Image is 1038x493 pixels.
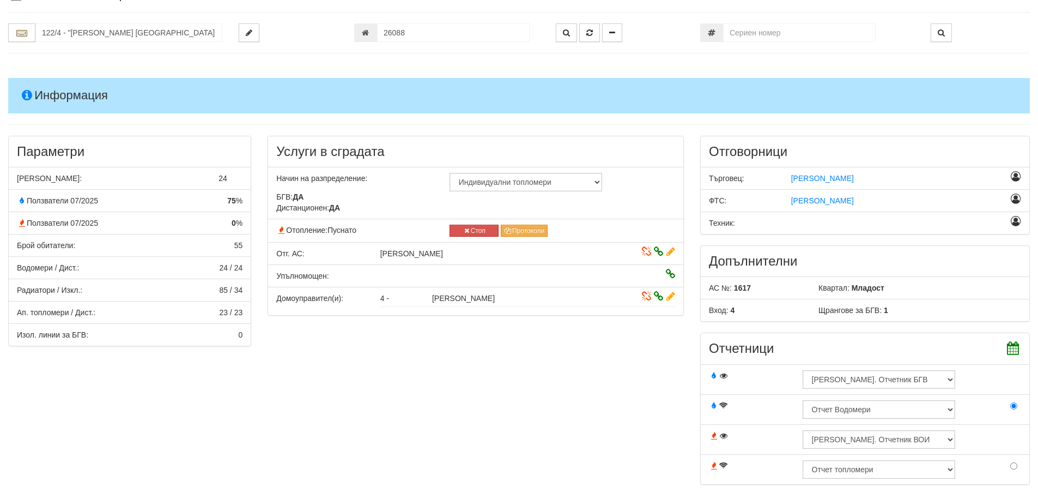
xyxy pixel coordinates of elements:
span: Техник: [709,219,735,227]
b: 1 [884,306,888,315]
span: Отопление: [276,226,356,235]
span: Вход: [709,306,729,315]
strong: ДА [329,203,340,212]
span: Водомери / Дист.: [17,263,79,272]
button: Стоп [450,225,499,237]
span: 24 [218,174,227,183]
span: АС №: [709,284,732,292]
h3: Отговорници [709,145,1021,159]
span: Търговец: [709,174,744,183]
h3: Услуги в сградата [276,145,675,159]
span: Щрангове за БГВ: [818,306,882,315]
span: Ползватели 07/2025 [17,196,98,205]
span: Квартал: [818,284,849,292]
span: Начин на разпределение: [276,174,367,183]
span: ФТС: [709,196,726,205]
h3: Параметри [17,145,242,159]
span: Домоуправител(и): [276,294,343,303]
span: Изол. линии за БГВ: [17,330,88,339]
span: Ползватели 07/2025 [17,219,98,227]
span: [PERSON_NAME]: [17,174,82,183]
i: Назначаване като отговорник Техник [1011,218,1021,225]
span: % [227,195,242,206]
h3: Отчетници [709,341,1021,356]
b: 1617 [734,284,751,292]
strong: 75 [227,196,236,205]
span: [PERSON_NAME] [380,249,443,258]
span: [PERSON_NAME] [791,196,854,205]
h4: Информация [8,78,1030,113]
div: % от апартаментите с консумация по отчет за БГВ през миналия месец [9,195,251,206]
span: 23 / 23 [219,308,242,317]
button: Протоколи [501,225,548,237]
span: [PERSON_NAME] [432,294,495,303]
span: Радиатори / Изкл.: [17,286,82,294]
strong: 0 [232,219,236,227]
strong: ДА [293,193,303,201]
b: 4 [730,306,735,315]
span: 24 / 24 [219,263,242,272]
div: % от апартаментите с консумация по отчет за отопление през миналия месец [9,218,251,229]
span: [PERSON_NAME] [791,174,854,183]
h3: Допълнителни [709,254,1021,268]
b: Младост [852,284,884,292]
span: Брой обитатели: [17,241,75,250]
span: БГВ: [276,193,303,201]
span: Упълномощен: [276,272,329,280]
input: Абонатна станция [35,23,222,42]
span: % [232,218,242,229]
input: Сериен номер [723,23,876,42]
span: Пуснато [327,226,356,235]
span: 55 [234,241,243,250]
span: 4 - [380,294,389,303]
span: Отговорник АС [276,249,305,258]
i: Назначаване като отговорник Търговец [1011,173,1021,181]
i: Назначаване като отговорник ФТС [1011,195,1021,203]
span: Дистанционен: [276,203,340,212]
input: Партида № [377,23,530,42]
span: 0 [238,330,242,339]
span: Ап. топломери / Дист.: [17,308,95,317]
span: 85 / 34 [219,286,242,294]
